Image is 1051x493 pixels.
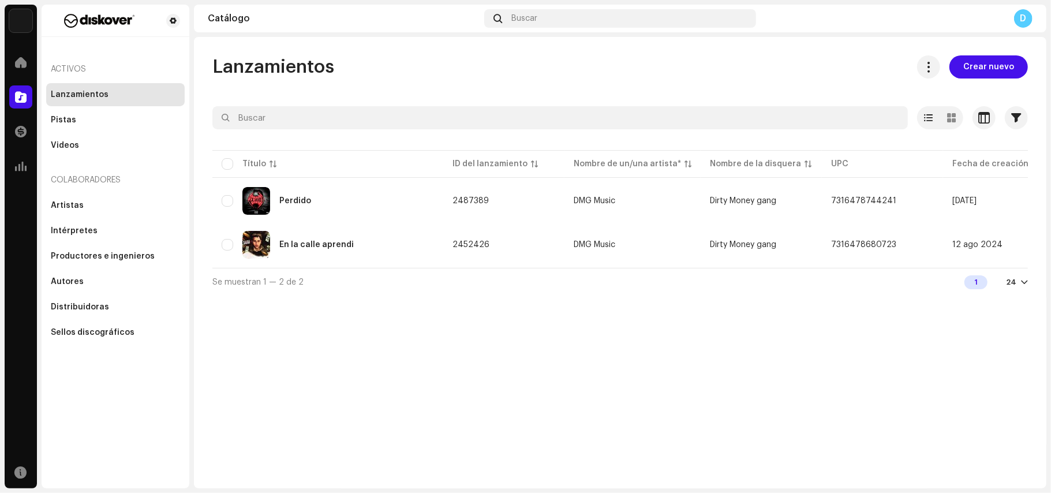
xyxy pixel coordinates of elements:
[452,158,528,170] div: ID del lanzamiento
[212,55,334,79] span: Lanzamientos
[511,14,537,23] span: Buscar
[574,158,681,170] div: Nombre de un/una artista*
[51,201,84,210] div: Artistas
[51,14,148,28] img: f29a3560-dd48-4e38-b32b-c7dc0a486f0f
[574,241,615,249] div: DMG Music
[452,241,489,249] span: 2452426
[46,194,185,217] re-m-nav-item: Artistas
[51,115,76,125] div: Pistas
[9,9,32,32] img: 297a105e-aa6c-4183-9ff4-27133c00f2e2
[51,252,155,261] div: Productores e ingenieros
[46,166,185,194] re-a-nav-header: Colaboradores
[710,197,776,205] span: Dirty Money gang
[242,231,270,259] img: 2190b177-dd8c-411e-b0fb-34e0736daaee
[710,241,776,249] span: Dirty Money gang
[574,241,691,249] span: DMG Music
[1014,9,1033,28] div: D
[964,275,988,289] div: 1
[51,277,84,286] div: Autores
[51,141,79,150] div: Videos
[46,321,185,344] re-m-nav-item: Sellos discográficos
[452,197,489,205] span: 2487389
[242,158,266,170] div: Título
[831,241,896,249] span: 7316478680723
[51,302,109,312] div: Distribuidoras
[212,278,304,286] span: Se muestran 1 — 2 de 2
[46,296,185,319] re-m-nav-item: Distribuidoras
[51,328,134,337] div: Sellos discográficos
[952,197,977,205] span: 12 sept 2024
[279,197,311,205] div: Perdido
[46,83,185,106] re-m-nav-item: Lanzamientos
[1006,278,1016,287] div: 24
[574,197,615,205] div: DMG Music
[46,109,185,132] re-m-nav-item: Pistas
[51,90,109,99] div: Lanzamientos
[574,197,691,205] span: DMG Music
[46,134,185,157] re-m-nav-item: Videos
[46,270,185,293] re-m-nav-item: Autores
[831,197,896,205] span: 7316478744241
[242,187,270,215] img: a2cb273e-2800-482f-9427-b501936fd305
[46,55,185,83] re-a-nav-header: Activos
[952,158,1028,170] div: Fecha de creación
[710,158,801,170] div: Nombre de la disquera
[46,245,185,268] re-m-nav-item: Productores e ingenieros
[952,241,1003,249] span: 12 ago 2024
[51,226,98,236] div: Intérpretes
[46,219,185,242] re-m-nav-item: Intérpretes
[949,55,1028,79] button: Crear nuevo
[963,55,1014,79] span: Crear nuevo
[279,241,354,249] div: En la calle aprendi
[208,14,480,23] div: Catálogo
[212,106,908,129] input: Buscar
